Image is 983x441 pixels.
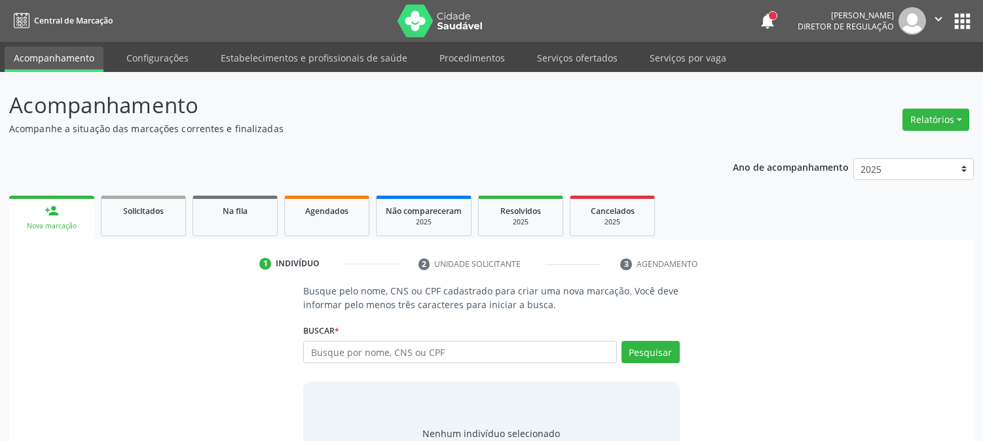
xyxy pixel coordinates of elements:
div: 2025 [488,217,553,227]
p: Acompanhe a situação das marcações correntes e finalizadas [9,122,684,135]
span: Diretor de regulação [798,21,894,32]
button: notifications [758,12,777,30]
div: Indivíduo [276,258,320,270]
span: Solicitados [123,205,164,217]
span: Resolvidos [500,205,541,217]
a: Estabelecimentos e profissionais de saúde [212,46,417,69]
p: Ano de acompanhamento [733,158,849,175]
p: Busque pelo nome, CNS ou CPF cadastrado para criar uma nova marcação. Você deve informar pelo men... [303,284,679,311]
div: person_add [45,203,59,218]
span: Agendados [305,205,348,217]
button: Relatórios [902,109,969,131]
span: Não compareceram [386,205,462,217]
button: apps [951,10,974,33]
a: Central de Marcação [9,10,113,31]
p: Acompanhamento [9,89,684,122]
span: Cancelados [591,205,635,217]
a: Acompanhamento [5,46,103,72]
button: Pesquisar [621,341,680,363]
a: Configurações [117,46,198,69]
i:  [931,12,946,26]
a: Serviços ofertados [528,46,627,69]
div: Nenhum indivíduo selecionado [422,427,560,440]
button:  [926,7,951,35]
a: Procedimentos [430,46,514,69]
img: img [899,7,926,35]
div: 2025 [386,217,462,227]
div: [PERSON_NAME] [798,10,894,21]
label: Buscar [303,321,339,341]
input: Busque por nome, CNS ou CPF [303,341,616,363]
a: Serviços por vaga [640,46,735,69]
span: Central de Marcação [34,15,113,26]
div: 1 [259,258,271,270]
div: Nova marcação [18,221,85,231]
div: 2025 [580,217,645,227]
span: Na fila [223,205,248,217]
